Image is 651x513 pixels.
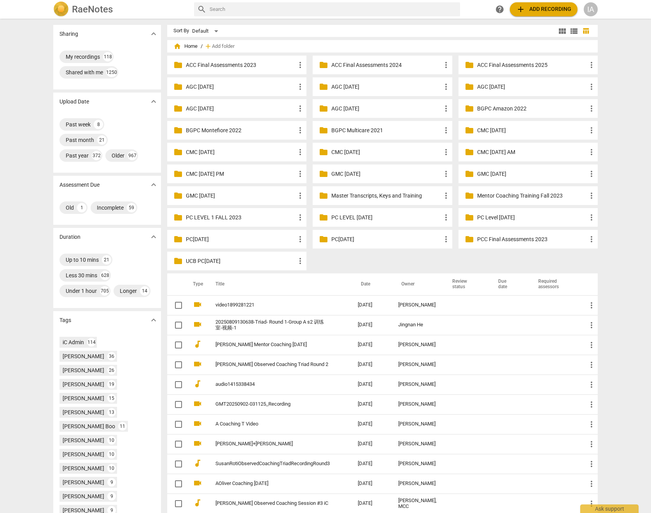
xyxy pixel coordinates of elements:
span: more_vert [587,126,596,135]
button: Tile view [556,25,568,37]
div: IA [584,2,598,16]
button: Show more [148,179,159,191]
th: Owner [392,273,443,295]
span: add [516,5,525,14]
div: 1250 [106,68,117,77]
p: AGC APR 2024 [186,83,296,91]
span: / [201,44,203,49]
a: [PERSON_NAME] Observed Coaching Triad Round 2 [215,362,330,368]
button: Show more [148,314,159,326]
span: audiotrack [193,340,202,349]
div: 9 [107,478,116,487]
div: 628 [100,271,110,280]
span: more_vert [587,479,596,488]
td: [DATE] [352,414,392,434]
p: AGC MARCH 2022 [477,83,587,91]
span: folder [465,169,474,179]
span: folder [465,191,474,200]
div: Sort By [173,28,189,34]
span: videocam [193,439,202,448]
span: more_vert [296,82,305,91]
button: Table view [580,25,591,37]
span: folder [319,104,328,113]
span: expand_more [149,232,158,242]
span: expand_more [149,29,158,39]
input: Search [210,3,457,16]
p: ACC Final Assessments 2025 [477,61,587,69]
span: more_vert [296,60,305,70]
span: more_vert [587,82,596,91]
div: Older [112,152,124,159]
div: Shared with me [66,68,103,76]
span: Add recording [516,5,571,14]
div: [PERSON_NAME] [63,492,104,500]
span: folder [173,169,183,179]
span: more_vert [587,360,596,369]
div: iC Admin [63,338,84,346]
div: 118 [103,52,112,61]
button: List view [568,25,580,37]
p: PC Level 1 SEP 2024 [477,214,587,222]
span: folder [465,235,474,244]
span: more_vert [587,301,596,310]
button: Show more [148,231,159,243]
p: Mentor Coaching Training Fall 2023 [477,192,587,200]
div: 10 [107,464,116,473]
span: more_vert [587,340,596,350]
td: [DATE] [352,295,392,315]
div: [PERSON_NAME] Boo [63,422,115,430]
div: [PERSON_NAME] [63,380,104,388]
span: more_vert [587,499,596,508]
div: [PERSON_NAME] [63,436,104,444]
span: more_vert [587,320,596,330]
div: 10 [107,450,116,459]
span: more_vert [587,191,596,200]
span: more_vert [441,126,451,135]
span: folder [465,104,474,113]
div: 1 [77,203,86,212]
th: Title [206,273,352,295]
span: folder [319,126,328,135]
p: ACC Final Assessments 2024 [331,61,441,69]
span: more_vert [296,126,305,135]
span: videocam [193,320,202,329]
td: [DATE] [352,454,392,474]
span: folder [319,235,328,244]
div: [PERSON_NAME] [63,408,104,416]
span: folder [465,147,474,157]
span: more_vert [587,104,596,113]
img: Logo [53,2,69,17]
a: video1899281221 [215,302,330,308]
span: videocam [193,399,202,408]
span: more_vert [441,104,451,113]
div: Old [66,204,74,212]
div: [PERSON_NAME] [398,481,437,487]
span: folder [173,104,183,113]
div: [PERSON_NAME] [63,394,104,402]
span: folder [465,82,474,91]
span: folder [319,213,328,222]
p: PC1 FEB 2025 [186,235,296,243]
span: more_vert [587,439,596,449]
span: search [197,5,206,14]
span: more_vert [587,400,596,409]
span: folder [173,213,183,222]
p: ACC Final Assessments 2023 [186,61,296,69]
span: more_vert [296,104,305,113]
div: 26 [107,366,116,375]
div: Past year [66,152,89,159]
span: home [173,42,181,50]
a: SusanRotiObservedCoachingTriadRecordingRound3 [215,461,330,467]
a: audio1415338434 [215,382,330,387]
div: [PERSON_NAME] [398,421,437,427]
div: Ask support [580,504,639,513]
td: [DATE] [352,315,392,335]
td: [DATE] [352,434,392,454]
p: PC1 MAY 2025 [331,235,441,243]
span: expand_more [149,180,158,189]
div: 21 [102,255,111,264]
div: 8 [94,120,103,129]
div: [PERSON_NAME] [398,461,437,467]
div: Under 1 hour [66,287,97,295]
span: view_list [569,26,579,36]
